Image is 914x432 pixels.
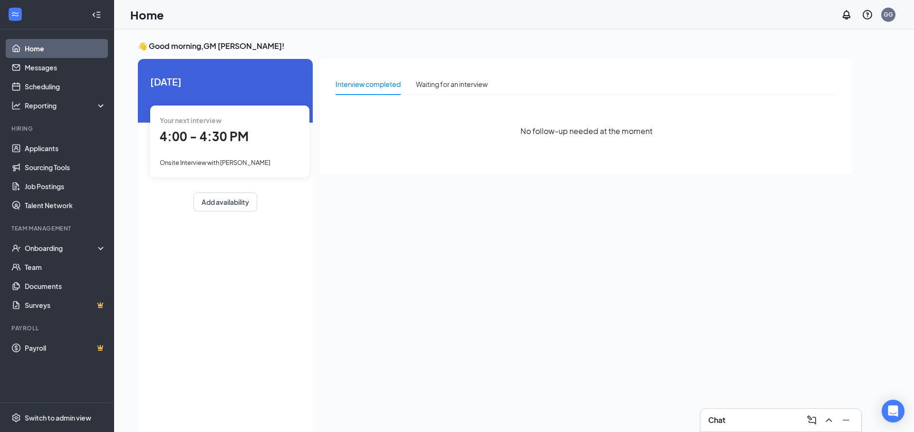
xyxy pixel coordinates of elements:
span: Your next interview [160,116,221,125]
a: PayrollCrown [25,338,106,357]
div: Payroll [11,324,104,332]
svg: WorkstreamLogo [10,10,20,19]
div: Waiting for an interview [416,79,488,89]
a: Job Postings [25,177,106,196]
svg: Settings [11,413,21,422]
svg: QuestionInfo [862,9,873,20]
div: Open Intercom Messenger [882,400,904,422]
a: Documents [25,277,106,296]
svg: Minimize [840,414,852,426]
a: Home [25,39,106,58]
svg: ComposeMessage [806,414,818,426]
div: Hiring [11,125,104,133]
span: 4:00 - 4:30 PM [160,128,249,144]
h3: Chat [708,415,725,425]
a: Scheduling [25,77,106,96]
div: GG [884,10,893,19]
a: Sourcing Tools [25,158,106,177]
svg: Notifications [841,9,852,20]
h3: 👋 Good morning, GM [PERSON_NAME] ! [138,41,853,51]
a: Applicants [25,139,106,158]
a: Messages [25,58,106,77]
a: Talent Network [25,196,106,215]
h1: Home [130,7,164,23]
button: Minimize [838,413,854,428]
button: ComposeMessage [804,413,819,428]
span: [DATE] [150,74,300,89]
button: Add availability [193,192,257,211]
div: Onboarding [25,243,98,253]
svg: Analysis [11,101,21,110]
svg: Collapse [92,10,101,19]
svg: UserCheck [11,243,21,253]
a: Team [25,258,106,277]
span: Onsite Interview with [PERSON_NAME] [160,159,270,166]
button: ChevronUp [821,413,837,428]
div: Team Management [11,224,104,232]
div: Switch to admin view [25,413,91,422]
a: SurveysCrown [25,296,106,315]
span: No follow-up needed at the moment [520,125,653,137]
div: Interview completed [336,79,401,89]
div: Reporting [25,101,106,110]
svg: ChevronUp [823,414,835,426]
